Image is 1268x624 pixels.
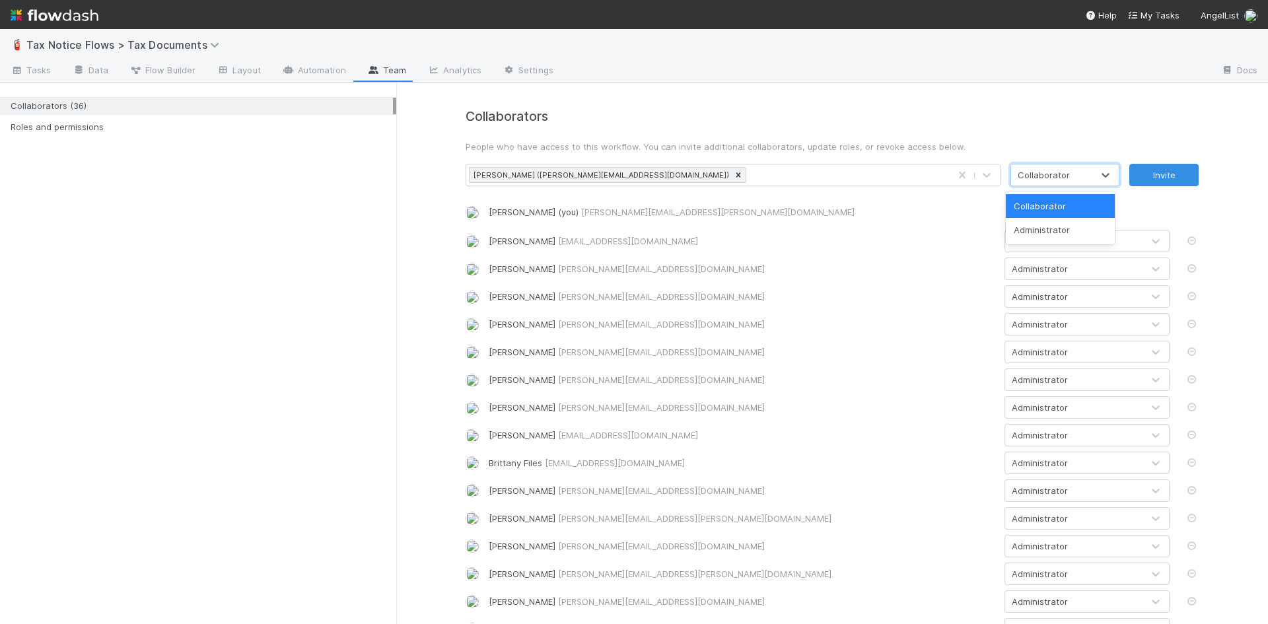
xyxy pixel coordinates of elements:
[470,168,731,182] div: [PERSON_NAME] ([PERSON_NAME][EMAIL_ADDRESS][DOMAIN_NAME])
[558,485,765,496] span: [PERSON_NAME][EMAIL_ADDRESS][DOMAIN_NAME]
[417,61,492,82] a: Analytics
[466,291,479,304] img: avatar_d6b50140-ca82-482e-b0bf-854821fc5d82.png
[1127,10,1180,20] span: My Tasks
[466,263,479,276] img: avatar_1d14498f-6309-4f08-8780-588779e5ce37.png
[489,567,995,580] div: [PERSON_NAME]
[558,402,765,413] span: [PERSON_NAME][EMAIL_ADDRESS][DOMAIN_NAME]
[1012,484,1068,497] div: Administrator
[1012,373,1068,386] div: Administrator
[489,456,995,469] div: Brittany Files
[558,596,765,607] span: [PERSON_NAME][EMAIL_ADDRESS][DOMAIN_NAME]
[558,347,765,357] span: [PERSON_NAME][EMAIL_ADDRESS][DOMAIN_NAME]
[1018,168,1070,182] div: Collaborator
[466,206,479,219] img: avatar_e41e7ae5-e7d9-4d8d-9f56-31b0d7a2f4fd.png
[1012,539,1068,553] div: Administrator
[11,98,393,114] div: Collaborators (36)
[558,430,698,440] span: [EMAIL_ADDRESS][DOMAIN_NAME]
[11,119,393,135] div: Roles and permissions
[466,512,479,525] img: avatar_dbacaa61-7a5b-4cd3-8dce-10af25fe9829.png
[1012,567,1068,580] div: Administrator
[466,567,479,580] img: avatar_fd5a9df2-d0bf-4e0d-adc4-fc50545ebcc9.png
[1211,61,1268,82] a: Docs
[206,61,271,82] a: Layout
[466,484,479,497] img: avatar_b467e446-68e1-4310-82a7-76c532dc3f4b.png
[581,207,855,217] span: [PERSON_NAME][EMAIL_ADDRESS][PERSON_NAME][DOMAIN_NAME]
[489,595,995,608] div: [PERSON_NAME]
[558,374,765,385] span: [PERSON_NAME][EMAIL_ADDRESS][DOMAIN_NAME]
[545,458,685,468] span: [EMAIL_ADDRESS][DOMAIN_NAME]
[489,539,995,553] div: [PERSON_NAME]
[466,374,479,387] img: avatar_2c958fe4-7690-4b4d-a881-c5dfc7d29e13.png
[1012,512,1068,525] div: Administrator
[489,373,995,386] div: [PERSON_NAME]
[489,318,995,331] div: [PERSON_NAME]
[558,319,765,329] span: [PERSON_NAME][EMAIL_ADDRESS][DOMAIN_NAME]
[466,595,479,608] img: avatar_19e755a3-ac7f-4634-82f7-0d4c85addabd.png
[489,262,995,275] div: [PERSON_NAME]
[26,38,226,52] span: Tax Notice Flows > Tax Documents
[1012,290,1068,303] div: Administrator
[489,345,995,359] div: [PERSON_NAME]
[466,235,479,248] img: avatar_55a2f090-1307-4765-93b4-f04da16234ba.png
[466,456,479,469] img: avatar_15e23c35-4711-4c0d-85f4-3400723cad14.png
[558,263,765,274] span: [PERSON_NAME][EMAIL_ADDRESS][DOMAIN_NAME]
[11,39,24,50] span: 🧯
[1127,9,1180,22] a: My Tasks
[1129,164,1199,186] button: Invite
[11,63,52,77] span: Tasks
[357,61,417,82] a: Team
[489,429,995,442] div: [PERSON_NAME]
[489,234,995,248] div: [PERSON_NAME]
[271,61,357,82] a: Automation
[1201,10,1239,20] span: AngelList
[1012,318,1068,331] div: Administrator
[558,513,831,524] span: [PERSON_NAME][EMAIL_ADDRESS][PERSON_NAME][DOMAIN_NAME]
[558,569,831,579] span: [PERSON_NAME][EMAIL_ADDRESS][PERSON_NAME][DOMAIN_NAME]
[11,4,98,26] img: logo-inverted-e16ddd16eac7371096b0.svg
[119,61,206,82] a: Flow Builder
[466,109,1199,124] h4: Collaborators
[492,61,564,82] a: Settings
[558,291,765,302] span: [PERSON_NAME][EMAIL_ADDRESS][DOMAIN_NAME]
[129,63,195,77] span: Flow Builder
[1006,218,1115,242] div: Administrator
[466,140,1199,153] p: People who have access to this workflow. You can invite additional collaborators, update roles, o...
[558,541,765,551] span: [PERSON_NAME][EMAIL_ADDRESS][DOMAIN_NAME]
[489,401,995,414] div: [PERSON_NAME]
[1085,9,1117,22] div: Help
[1012,456,1068,469] div: Administrator
[466,318,479,331] img: avatar_45ea4894-10ca-450f-982d-dabe3bd75b0b.png
[489,512,995,525] div: [PERSON_NAME]
[1012,429,1068,442] div: Administrator
[466,539,479,553] img: avatar_c7e3282f-884d-4380-9cdb-5aa6e4ce9451.png
[1012,595,1068,608] div: Administrator
[558,236,698,246] span: [EMAIL_ADDRESS][DOMAIN_NAME]
[1244,9,1257,22] img: avatar_e41e7ae5-e7d9-4d8d-9f56-31b0d7a2f4fd.png
[1006,194,1115,218] div: Collaborator
[466,346,479,359] img: avatar_04ed6c9e-3b93-401c-8c3a-8fad1b1fc72c.png
[1012,401,1068,414] div: Administrator
[1012,345,1068,359] div: Administrator
[466,401,479,415] img: avatar_a3f4375a-141d-47ac-a212-32189532ae09.png
[489,484,995,497] div: [PERSON_NAME]
[1012,262,1068,275] div: Administrator
[466,429,479,442] img: avatar_cfa6ccaa-c7d9-46b3-b608-2ec56ecf97ad.png
[489,290,995,303] div: [PERSON_NAME]
[62,61,119,82] a: Data
[489,205,995,219] div: [PERSON_NAME] (you)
